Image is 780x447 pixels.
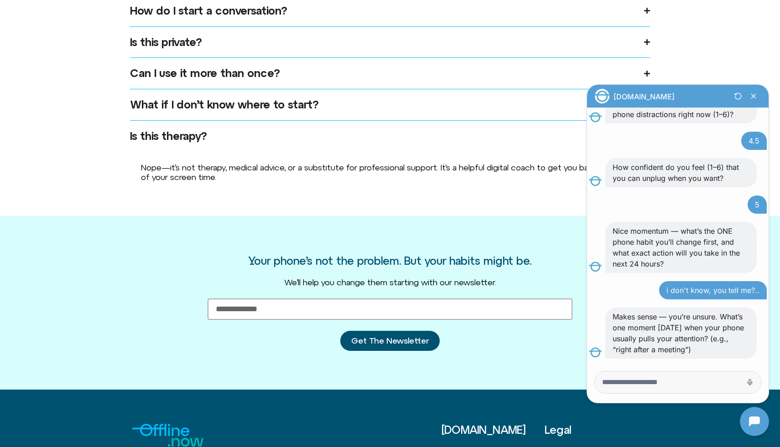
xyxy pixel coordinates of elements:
[130,6,287,15] div: How do I start a conversation?
[130,89,650,120] summary: What if I don’t know where to start?
[587,84,769,403] iframe: Botpress
[740,407,769,436] iframe: Botpress
[130,38,202,47] div: Is this private?
[130,69,280,78] div: Can I use it more than once?
[249,255,531,267] h3: Your phone’s not the problem. But your habits might be.
[130,26,650,58] summary: Is this private?
[141,163,635,182] span: Nope—it’s not therapy, medical advice, or a substitute for professional support. It’s a helpful d...
[130,132,207,141] div: Is this therapy?
[132,424,203,447] img: Logo for Offline.now with the text "Offline" in blue and "Now" in Green.
[442,424,545,436] h3: [DOMAIN_NAME]
[545,424,648,436] h3: Legal
[130,100,318,109] div: What if I don’t know where to start?
[351,336,429,345] span: Get The Newsletter
[284,277,496,287] span: We’ll help you change them starting with our newsletter.
[130,57,650,89] summary: Can I use it more than once?
[340,331,440,351] button: Get The Newsletter
[130,120,650,152] summary: Is this therapy?
[208,298,572,362] form: New Form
